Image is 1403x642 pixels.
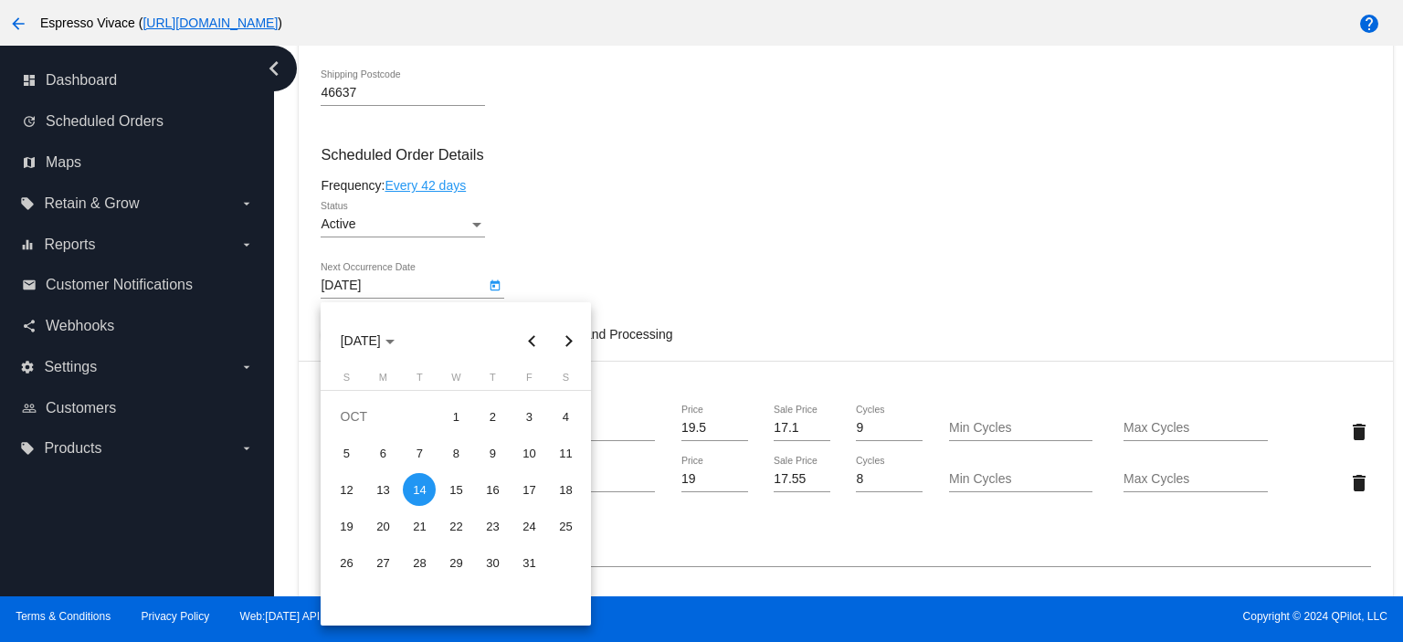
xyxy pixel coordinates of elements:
[512,400,545,433] div: 3
[401,471,438,508] td: October 14, 2025
[341,333,395,348] span: [DATE]
[550,322,586,359] button: Next month
[547,471,584,508] td: October 18, 2025
[364,372,401,390] th: Monday
[438,508,474,544] td: October 22, 2025
[439,400,472,433] div: 1
[328,508,364,544] td: October 19, 2025
[403,473,436,506] div: 14
[511,435,547,471] td: October 10, 2025
[439,437,472,469] div: 8
[474,471,511,508] td: October 16, 2025
[438,544,474,581] td: October 29, 2025
[330,546,363,579] div: 26
[547,372,584,390] th: Saturday
[330,510,363,542] div: 19
[328,471,364,508] td: October 12, 2025
[328,372,364,390] th: Sunday
[549,437,582,469] div: 11
[401,544,438,581] td: October 28, 2025
[364,508,401,544] td: October 20, 2025
[364,471,401,508] td: October 13, 2025
[366,510,399,542] div: 20
[511,372,547,390] th: Friday
[403,437,436,469] div: 7
[330,437,363,469] div: 5
[401,435,438,471] td: October 7, 2025
[476,546,509,579] div: 30
[403,510,436,542] div: 21
[476,473,509,506] div: 16
[474,508,511,544] td: October 23, 2025
[474,372,511,390] th: Thursday
[476,400,509,433] div: 2
[474,398,511,435] td: October 2, 2025
[328,544,364,581] td: October 26, 2025
[403,546,436,579] div: 28
[439,546,472,579] div: 29
[511,471,547,508] td: October 17, 2025
[439,473,472,506] div: 15
[474,544,511,581] td: October 30, 2025
[512,546,545,579] div: 31
[330,473,363,506] div: 12
[366,473,399,506] div: 13
[549,510,582,542] div: 25
[328,435,364,471] td: October 5, 2025
[549,400,582,433] div: 4
[547,508,584,544] td: October 25, 2025
[511,398,547,435] td: October 3, 2025
[439,510,472,542] div: 22
[512,473,545,506] div: 17
[549,473,582,506] div: 18
[401,372,438,390] th: Tuesday
[401,508,438,544] td: October 21, 2025
[512,510,545,542] div: 24
[474,435,511,471] td: October 9, 2025
[512,437,545,469] div: 10
[438,435,474,471] td: October 8, 2025
[476,437,509,469] div: 9
[513,322,550,359] button: Previous month
[547,398,584,435] td: October 4, 2025
[438,372,474,390] th: Wednesday
[328,398,438,435] td: OCT
[547,435,584,471] td: October 11, 2025
[476,510,509,542] div: 23
[366,437,399,469] div: 6
[364,544,401,581] td: October 27, 2025
[326,322,409,359] button: Choose month and year
[364,435,401,471] td: October 6, 2025
[511,508,547,544] td: October 24, 2025
[438,398,474,435] td: October 1, 2025
[511,544,547,581] td: October 31, 2025
[438,471,474,508] td: October 15, 2025
[366,546,399,579] div: 27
